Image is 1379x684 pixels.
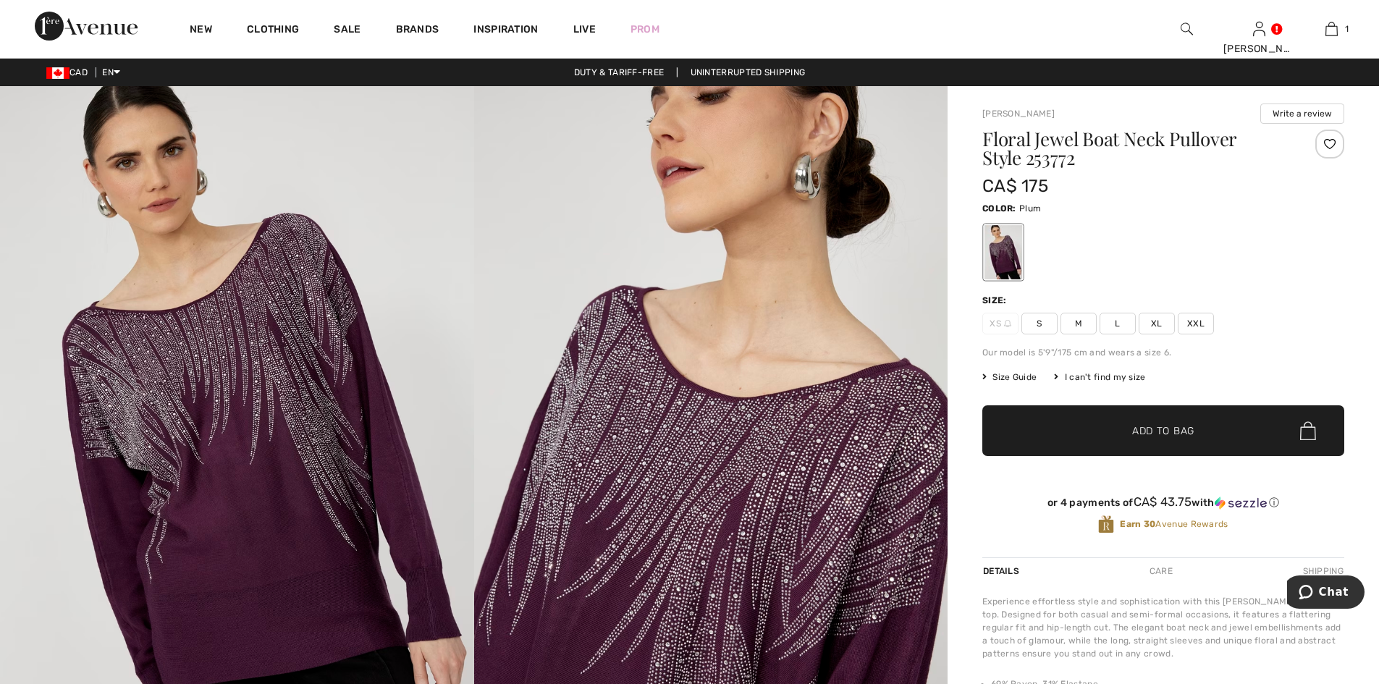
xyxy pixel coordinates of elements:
div: or 4 payments of with [982,495,1344,510]
a: Live [573,22,596,37]
div: or 4 payments ofCA$ 43.75withSezzle Click to learn more about Sezzle [982,495,1344,515]
div: Experience effortless style and sophistication with this [PERSON_NAME] pullover top. Designed for... [982,595,1344,660]
span: Plum [1019,203,1041,214]
a: [PERSON_NAME] [982,109,1055,119]
span: S [1021,313,1058,334]
a: New [190,23,212,38]
span: CA$ 43.75 [1134,494,1192,509]
div: I can't find my size [1054,371,1145,384]
img: 1ère Avenue [35,12,138,41]
a: 1 [1296,20,1367,38]
a: Clothing [247,23,299,38]
button: Write a review [1260,104,1344,124]
div: Size: [982,294,1010,307]
div: [PERSON_NAME] [1223,41,1294,56]
a: Sale [334,23,360,38]
img: Bag.svg [1300,421,1316,440]
img: search the website [1181,20,1193,38]
div: Details [982,558,1023,584]
span: XL [1139,313,1175,334]
span: XS [982,313,1019,334]
img: Sezzle [1215,497,1267,510]
div: Plum [984,225,1022,279]
div: Our model is 5'9"/175 cm and wears a size 6. [982,346,1344,359]
span: 1 [1345,22,1349,35]
strong: Earn 30 [1120,519,1155,529]
a: Prom [631,22,659,37]
span: L [1100,313,1136,334]
span: XXL [1178,313,1214,334]
img: My Bag [1325,20,1338,38]
a: Brands [396,23,439,38]
img: Canadian Dollar [46,67,69,79]
span: Inspiration [473,23,538,38]
iframe: Opens a widget where you can chat to one of our agents [1287,575,1365,612]
span: EN [102,67,120,77]
h1: Floral Jewel Boat Neck Pullover Style 253772 [982,130,1284,167]
img: ring-m.svg [1004,320,1011,327]
span: Avenue Rewards [1120,518,1228,531]
span: CAD [46,67,93,77]
span: M [1060,313,1097,334]
span: Add to Bag [1132,423,1194,439]
a: Sign In [1253,22,1265,35]
span: Size Guide [982,371,1037,384]
button: Add to Bag [982,405,1344,456]
img: Avenue Rewards [1098,515,1114,534]
img: My Info [1253,20,1265,38]
div: Shipping [1299,558,1344,584]
span: CA$ 175 [982,176,1048,196]
div: Care [1137,558,1185,584]
span: Color: [982,203,1016,214]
